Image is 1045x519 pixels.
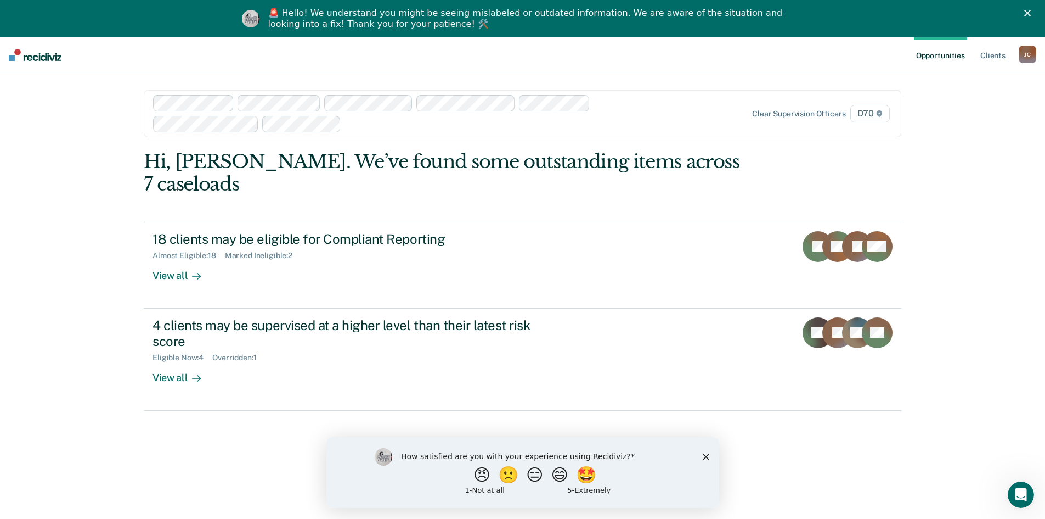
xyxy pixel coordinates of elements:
span: D70 [850,105,890,122]
div: Overridden : 1 [212,353,265,362]
div: J C [1019,46,1036,63]
a: Opportunities [914,37,967,72]
div: 🚨 Hello! We understand you might be seeing mislabeled or outdated information. We are aware of th... [268,8,786,30]
div: Clear supervision officers [752,109,845,119]
a: Clients [978,37,1008,72]
img: Recidiviz [9,49,61,61]
a: 18 clients may be eligible for Compliant ReportingAlmost Eligible:18Marked Ineligible:2View all [144,222,901,309]
div: Almost Eligible : 18 [152,251,225,260]
div: View all [152,260,214,282]
iframe: Intercom live chat [1008,482,1034,508]
a: 4 clients may be supervised at a higher level than their latest risk scoreEligible Now:4Overridde... [144,309,901,411]
div: 4 clients may be supervised at a higher level than their latest risk score [152,317,538,349]
div: Close [1024,10,1035,16]
div: Marked Ineligible : 2 [225,251,301,260]
iframe: Survey by Kim from Recidiviz [326,437,719,508]
button: JC [1019,46,1036,63]
div: View all [152,362,214,384]
div: Eligible Now : 4 [152,353,212,362]
img: Profile image for Kim [242,10,259,27]
div: Hi, [PERSON_NAME]. We’ve found some outstanding items across 7 caseloads [144,150,750,196]
div: 18 clients may be eligible for Compliant Reporting [152,231,538,247]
